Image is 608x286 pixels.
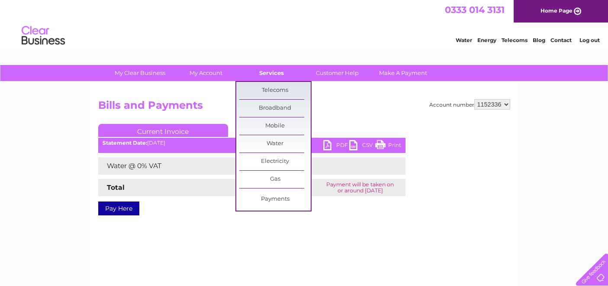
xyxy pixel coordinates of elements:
a: Broadband [239,100,311,117]
b: Statement Date: [103,140,147,146]
a: Print [375,140,401,153]
a: Energy [477,37,496,43]
td: £15.49 [283,157,387,175]
a: Electricity [239,153,311,170]
a: 0333 014 3131 [445,4,505,15]
a: Telecoms [502,37,528,43]
a: PDF [323,140,349,153]
a: Pay Here [98,201,139,215]
a: My Clear Business [104,65,176,81]
a: Blog [533,37,545,43]
a: CSV [349,140,375,153]
div: [DATE] [98,140,405,146]
a: My Account [170,65,241,81]
h2: Bills and Payments [98,99,510,116]
a: Current Invoice [98,124,228,137]
a: Make A Payment [367,65,439,81]
a: Services [236,65,307,81]
strong: Total [107,183,125,192]
a: Water [239,135,311,153]
div: Clear Business is a trading name of Verastar Limited (registered in [GEOGRAPHIC_DATA] No. 3667643... [100,5,509,42]
a: Mobile [239,117,311,135]
td: Payment will be taken on or around [DATE] [315,179,405,196]
a: Customer Help [302,65,373,81]
a: Gas [239,171,311,188]
td: Water @ 0% VAT [98,157,283,175]
a: Contact [550,37,572,43]
a: Telecoms [239,82,311,99]
div: Account number [429,99,510,110]
a: Water [456,37,472,43]
img: logo.png [21,23,65,49]
a: Log out [579,37,600,43]
a: Payments [239,191,311,208]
